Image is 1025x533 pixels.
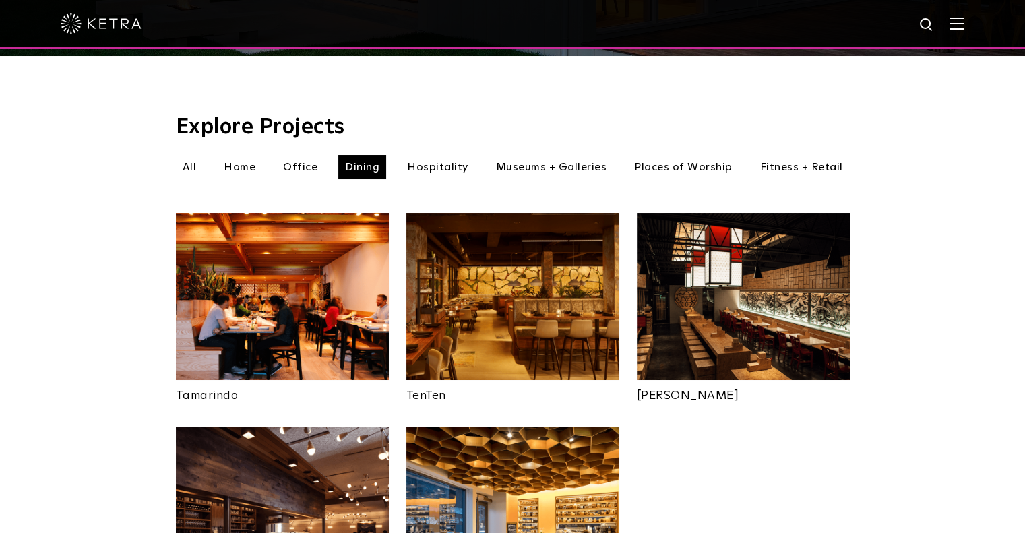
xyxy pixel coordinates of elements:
[637,380,850,402] a: [PERSON_NAME]
[919,17,935,34] img: search icon
[753,155,850,179] li: Fitness + Retail
[400,155,475,179] li: Hospitality
[176,380,389,402] a: Tamarindo
[176,117,850,138] h3: Explore Projects
[406,380,619,402] a: TenTen
[61,13,142,34] img: ketra-logo-2019-white
[217,155,262,179] li: Home
[276,155,324,179] li: Office
[637,213,850,380] img: New-Project-Page-hero-(3x)_0007_RAMEN_TATSU_YA_KETRA-13
[627,155,739,179] li: Places of Worship
[338,155,386,179] li: Dining
[950,17,964,30] img: Hamburger%20Nav.svg
[176,213,389,380] img: New-Project-Page-hero-(3x)_0002_TamarindoRestaurant-0001-LizKuball-HighRes
[489,155,614,179] li: Museums + Galleries
[176,155,204,179] li: All
[406,213,619,380] img: New-Project-Page-hero-(3x)_0016_full_amber_2000k_1518_w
